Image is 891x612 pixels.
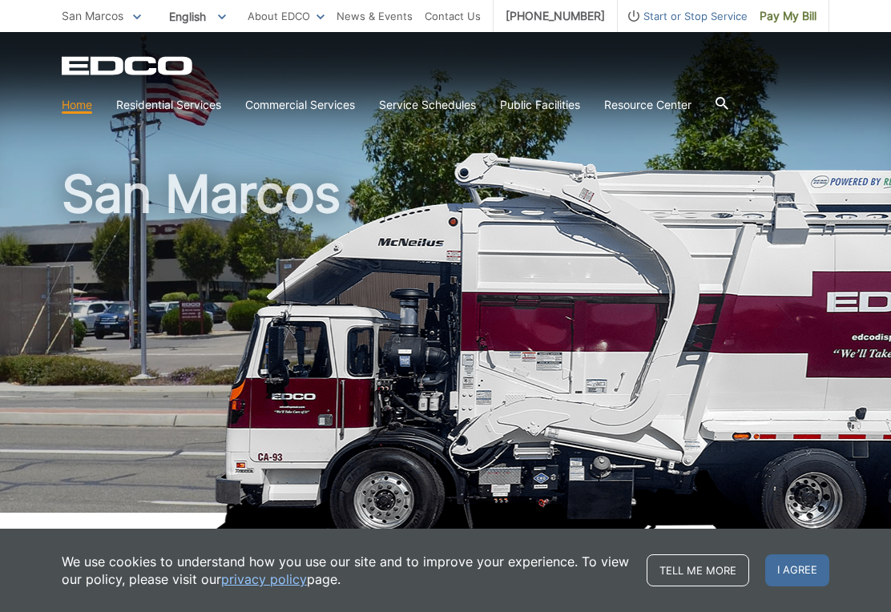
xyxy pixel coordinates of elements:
[157,3,238,30] span: English
[62,168,829,520] h1: San Marcos
[248,7,325,25] a: About EDCO
[62,553,631,588] p: We use cookies to understand how you use our site and to improve your experience. To view our pol...
[647,554,749,586] a: Tell me more
[425,7,481,25] a: Contact Us
[62,56,195,75] a: EDCD logo. Return to the homepage.
[245,96,355,114] a: Commercial Services
[62,96,92,114] a: Home
[760,7,816,25] span: Pay My Bill
[337,7,413,25] a: News & Events
[500,96,580,114] a: Public Facilities
[379,96,476,114] a: Service Schedules
[62,9,123,22] span: San Marcos
[604,96,691,114] a: Resource Center
[116,96,221,114] a: Residential Services
[765,554,829,586] span: I agree
[221,570,307,588] a: privacy policy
